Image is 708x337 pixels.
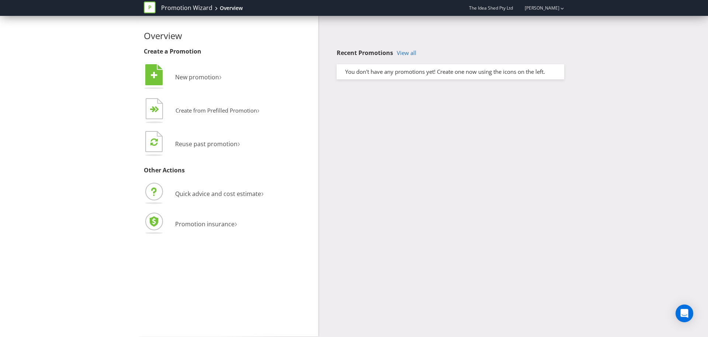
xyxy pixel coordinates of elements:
[175,73,219,81] span: New promotion
[144,190,264,198] a: Quick advice and cost estimate›
[175,220,235,228] span: Promotion insurance
[220,4,243,12] div: Overview
[150,138,158,146] tspan: 
[144,96,260,126] button: Create from Prefilled Promotion›
[676,305,693,322] div: Open Intercom Messenger
[469,5,513,11] span: The Idea Shed Pty Ltd
[340,68,561,76] div: You don't have any promotions yet! Create one now using the icons on the left.
[175,190,261,198] span: Quick advice and cost estimate
[517,5,559,11] a: [PERSON_NAME]
[257,104,260,116] span: ›
[144,220,237,228] a: Promotion insurance›
[237,137,240,149] span: ›
[261,187,264,199] span: ›
[337,49,393,57] span: Recent Promotions
[155,106,159,113] tspan: 
[151,71,157,79] tspan: 
[144,167,313,174] h3: Other Actions
[144,31,313,41] h2: Overview
[161,4,212,12] a: Promotion Wizard
[144,48,313,55] h3: Create a Promotion
[176,107,257,114] span: Create from Prefilled Promotion
[397,50,416,56] a: View all
[219,70,222,82] span: ›
[175,140,237,148] span: Reuse past promotion
[235,217,237,229] span: ›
